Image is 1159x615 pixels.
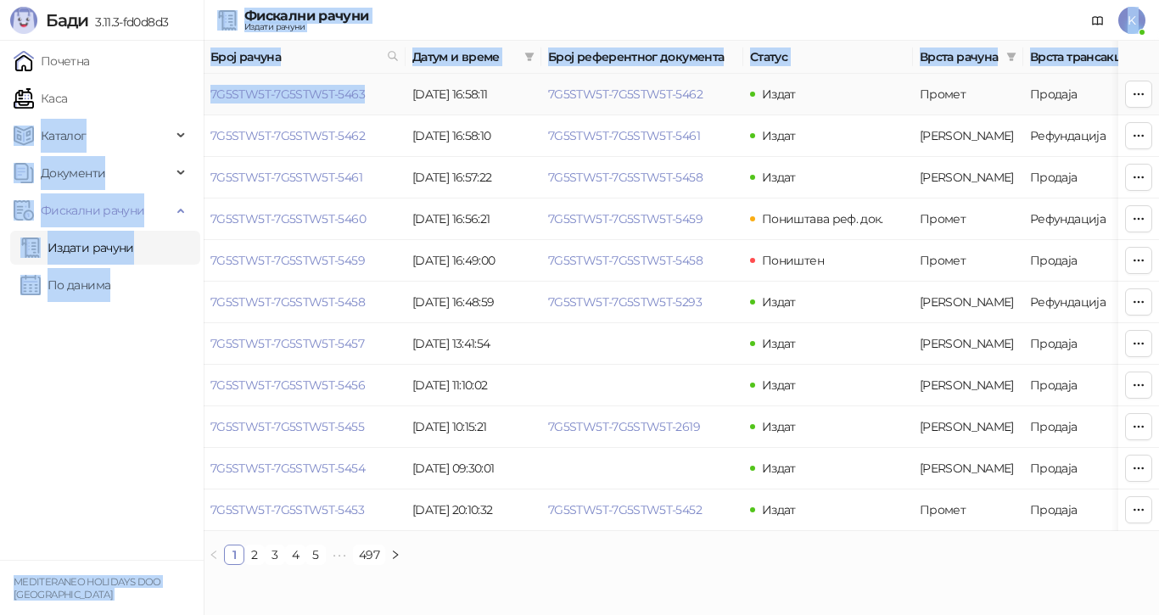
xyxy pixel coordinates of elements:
a: 7G5STW5T-7G5STW5T-5456 [210,377,365,393]
span: 3.11.3-fd0d8d3 [88,14,168,30]
td: [DATE] 13:41:54 [406,323,541,365]
a: По данима [20,268,110,302]
span: left [209,550,219,560]
span: Бади [46,10,88,31]
a: 2 [245,545,264,564]
td: 7G5STW5T-7G5STW5T-5456 [204,365,406,406]
td: 7G5STW5T-7G5STW5T-5453 [204,489,406,531]
span: ••• [326,545,353,565]
a: 7G5STW5T-7G5STW5T-5462 [548,87,703,102]
span: Документи [41,156,105,190]
div: Фискални рачуни [244,9,368,23]
td: 7G5STW5T-7G5STW5T-5458 [204,282,406,323]
li: 4 [285,545,305,565]
span: Издат [762,294,796,310]
a: 7G5STW5T-7G5STW5T-5453 [210,502,364,517]
a: 5 [306,545,325,564]
span: Издат [762,502,796,517]
span: filter [521,44,538,70]
a: Каса [14,81,67,115]
td: 7G5STW5T-7G5STW5T-5455 [204,406,406,448]
span: Поништава реф. док. [762,211,883,226]
a: 7G5STW5T-7G5STW5T-5463 [210,87,365,102]
td: [DATE] 16:57:22 [406,157,541,198]
td: [DATE] 11:10:02 [406,365,541,406]
li: Следећих 5 Страна [326,545,353,565]
span: Издат [762,419,796,434]
span: Издат [762,377,796,393]
td: Аванс [913,365,1023,406]
span: Издат [762,128,796,143]
a: 7G5STW5T-7G5STW5T-5459 [548,211,703,226]
a: 7G5STW5T-7G5STW5T-5459 [210,253,365,268]
span: Врста рачуна [920,48,999,66]
td: Аванс [913,157,1023,198]
a: Издати рачуни [20,231,134,265]
td: Промет [913,240,1023,282]
td: 7G5STW5T-7G5STW5T-5454 [204,448,406,489]
td: 7G5STW5T-7G5STW5T-5462 [204,115,406,157]
a: 497 [354,545,384,564]
span: Поништен [762,253,824,268]
td: [DATE] 16:58:10 [406,115,541,157]
td: Аванс [913,406,1023,448]
th: Број референтног документа [541,41,743,74]
li: 497 [353,545,385,565]
li: Следећа страна [385,545,406,565]
a: 7G5STW5T-7G5STW5T-5460 [210,211,366,226]
a: 7G5STW5T-7G5STW5T-5461 [210,170,362,185]
a: 3 [266,545,284,564]
span: Датум и време [412,48,518,66]
span: Каталог [41,119,87,153]
td: [DATE] 16:48:59 [406,282,541,323]
td: [DATE] 09:30:01 [406,448,541,489]
td: [DATE] 16:58:11 [406,74,541,115]
td: [DATE] 16:56:21 [406,198,541,240]
a: 7G5STW5T-7G5STW5T-5458 [210,294,365,310]
a: 7G5STW5T-7G5STW5T-5454 [210,461,365,476]
td: Промет [913,489,1023,531]
td: 7G5STW5T-7G5STW5T-5463 [204,74,406,115]
button: right [385,545,406,565]
td: Аванс [913,448,1023,489]
span: Број рачуна [210,48,380,66]
td: 7G5STW5T-7G5STW5T-5459 [204,240,406,282]
span: Издат [762,87,796,102]
td: 7G5STW5T-7G5STW5T-5460 [204,198,406,240]
td: Аванс [913,323,1023,365]
button: left [204,545,224,565]
a: 7G5STW5T-7G5STW5T-5458 [548,170,703,185]
li: 3 [265,545,285,565]
td: Аванс [913,115,1023,157]
a: 7G5STW5T-7G5STW5T-5455 [210,419,364,434]
th: Број рачуна [204,41,406,74]
a: 1 [225,545,244,564]
td: [DATE] 20:10:32 [406,489,541,531]
a: 7G5STW5T-7G5STW5T-2619 [548,419,700,434]
span: Издат [762,461,796,476]
li: Претходна страна [204,545,224,565]
a: 7G5STW5T-7G5STW5T-5458 [548,253,703,268]
a: 7G5STW5T-7G5STW5T-5452 [548,502,702,517]
span: right [390,550,400,560]
a: Почетна [14,44,90,78]
th: Врста рачуна [913,41,1023,74]
td: Промет [913,198,1023,240]
a: 7G5STW5T-7G5STW5T-5462 [210,128,365,143]
span: filter [1006,52,1016,62]
li: 2 [244,545,265,565]
a: 7G5STW5T-7G5STW5T-5461 [548,128,700,143]
td: Аванс [913,282,1023,323]
td: [DATE] 16:49:00 [406,240,541,282]
th: Статус [743,41,913,74]
td: 7G5STW5T-7G5STW5T-5457 [204,323,406,365]
div: Издати рачуни [244,23,368,31]
span: K [1118,7,1145,34]
li: 1 [224,545,244,565]
span: Фискални рачуни [41,193,144,227]
td: [DATE] 10:15:21 [406,406,541,448]
small: MEDITERANEO HOLIDAYS DOO [GEOGRAPHIC_DATA] [14,576,161,601]
a: 7G5STW5T-7G5STW5T-5293 [548,294,702,310]
img: Logo [10,7,37,34]
span: Издат [762,336,796,351]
